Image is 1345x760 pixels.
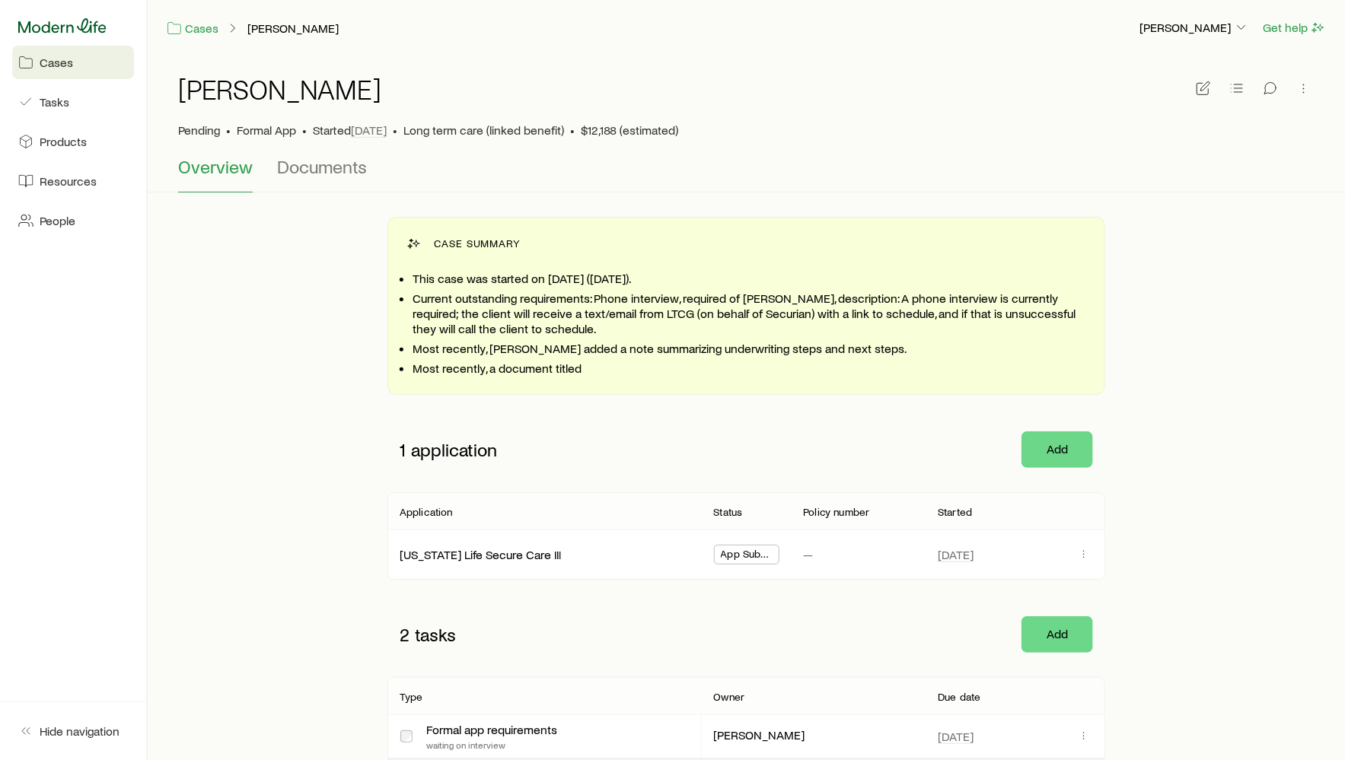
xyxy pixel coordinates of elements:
[426,739,557,751] p: waiting on interview
[313,122,387,138] p: Started
[413,361,1086,376] p: Most recently, a document titled
[277,156,367,177] span: Documents
[938,729,974,744] span: [DATE]
[413,341,1086,356] p: Most recently, [PERSON_NAME] added a note summarizing underwriting steps and next steps.
[40,134,87,149] span: Products
[178,156,1315,192] div: Case details tabs
[12,204,134,237] a: People
[40,173,97,189] span: Resources
[40,94,69,110] span: Tasks
[166,20,219,37] a: Cases
[714,727,805,746] p: [PERSON_NAME]
[12,714,134,748] button: Hide navigation
[40,723,120,739] span: Hide navigation
[434,237,521,250] p: Case summary
[226,122,231,138] span: •
[12,125,134,158] a: Products
[413,271,1086,286] p: This case was started on [DATE] ([DATE]).
[400,547,561,561] a: [US_STATE] Life Secure Care III
[387,612,1009,657] p: 2 tasks
[426,722,557,737] p: Formal app requirements
[178,74,381,104] h1: [PERSON_NAME]
[302,122,307,138] span: •
[178,122,220,138] p: Pending
[1139,20,1249,35] p: [PERSON_NAME]
[237,122,296,138] span: Formal App
[351,122,387,138] span: [DATE]
[1139,19,1250,37] button: [PERSON_NAME]
[400,506,453,518] p: Application
[400,691,423,703] p: Type
[247,21,339,36] button: [PERSON_NAME]
[1262,19,1327,37] button: Get help
[12,46,134,79] a: Cases
[12,85,134,119] a: Tasks
[400,547,561,563] div: [US_STATE] Life Secure Care III
[938,691,980,703] p: Due date
[403,122,564,138] span: Long term care (linked benefit)
[387,427,1009,472] p: 1 application
[938,506,972,518] p: Started
[393,122,397,138] span: •
[570,122,575,138] span: •
[938,547,974,562] span: [DATE]
[40,55,73,70] span: Cases
[714,506,743,518] p: Status
[12,164,134,198] a: Resources
[714,691,745,703] p: Owner
[178,156,253,177] span: Overview
[803,506,869,518] p: Policy number
[581,122,678,138] span: $12,188 (estimated)
[413,291,1086,336] p: Current outstanding requirements: Phone interview, required of [PERSON_NAME], description: A phon...
[40,213,75,228] span: People
[1021,616,1093,653] button: Add
[803,547,813,562] p: —
[1021,431,1093,468] button: Add
[721,548,773,564] span: App Submitted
